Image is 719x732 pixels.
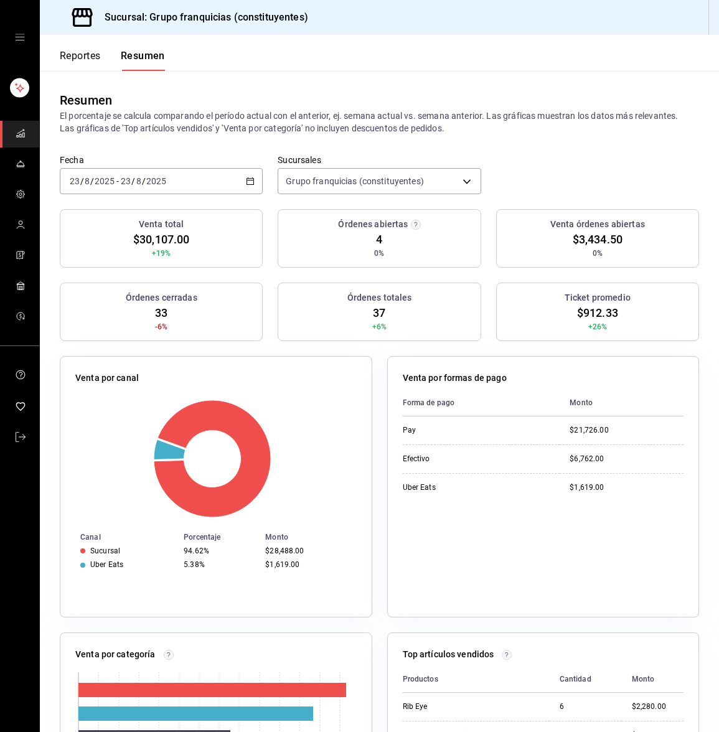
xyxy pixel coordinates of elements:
[90,560,123,569] div: Uber Eats
[260,530,371,544] th: Monto
[570,454,684,464] div: $6,762.00
[550,218,645,231] h3: Venta órdenes abiertas
[338,218,408,231] h3: Órdenes abiertas
[69,176,80,186] input: --
[403,425,502,436] div: Pay
[560,390,684,416] th: Monto
[136,176,142,186] input: --
[593,248,603,259] span: 0%
[94,176,115,186] input: ----
[184,560,255,569] div: 5.38%
[126,291,197,304] h3: Órdenes cerradas
[152,248,171,259] span: +19%
[286,175,423,187] span: Grupo franquicias (constituyentes)
[116,176,119,186] span: -
[155,321,167,332] span: -6%
[570,482,684,493] div: $1,619.00
[84,176,90,186] input: --
[60,156,263,164] label: Fecha
[403,666,550,693] th: Productos
[15,32,25,42] button: open drawer
[376,231,382,248] span: 4
[139,218,184,231] h3: Venta total
[403,648,494,661] p: Top artículos vendidos
[622,666,684,693] th: Monto
[373,304,385,321] span: 37
[133,231,189,248] span: $30,107.00
[179,530,260,544] th: Porcentaje
[565,291,631,304] h3: Ticket promedio
[80,176,84,186] span: /
[550,666,622,693] th: Cantidad
[60,91,112,110] div: Resumen
[374,248,384,259] span: 0%
[142,176,146,186] span: /
[372,321,387,332] span: +6%
[403,372,507,385] p: Venta por formas de pago
[632,701,684,712] div: $2,280.00
[265,547,351,555] div: $28,488.00
[278,156,481,164] label: Sucursales
[577,304,618,321] span: $912.33
[573,231,623,248] span: $3,434.50
[121,50,165,71] button: Resumen
[120,176,131,186] input: --
[75,648,156,661] p: Venta por categoría
[184,547,255,555] div: 94.62%
[155,304,167,321] span: 33
[90,547,120,555] div: Sucursal
[60,110,699,134] p: El porcentaje se calcula comparando el período actual con el anterior, ej. semana actual vs. sema...
[347,291,412,304] h3: Órdenes totales
[146,176,167,186] input: ----
[131,176,135,186] span: /
[265,560,351,569] div: $1,619.00
[95,10,308,25] h3: Sucursal: Grupo franquicias (constituyentes)
[403,482,502,493] div: Uber Eats
[560,701,612,712] div: 6
[570,425,684,436] div: $21,726.00
[60,50,165,71] div: navigation tabs
[588,321,608,332] span: +26%
[75,372,139,385] p: Venta por canal
[403,390,560,416] th: Forma de pago
[60,50,101,71] button: Reportes
[403,701,502,712] div: Rib Eye
[60,530,179,544] th: Canal
[403,454,502,464] div: Efectivo
[90,176,94,186] span: /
